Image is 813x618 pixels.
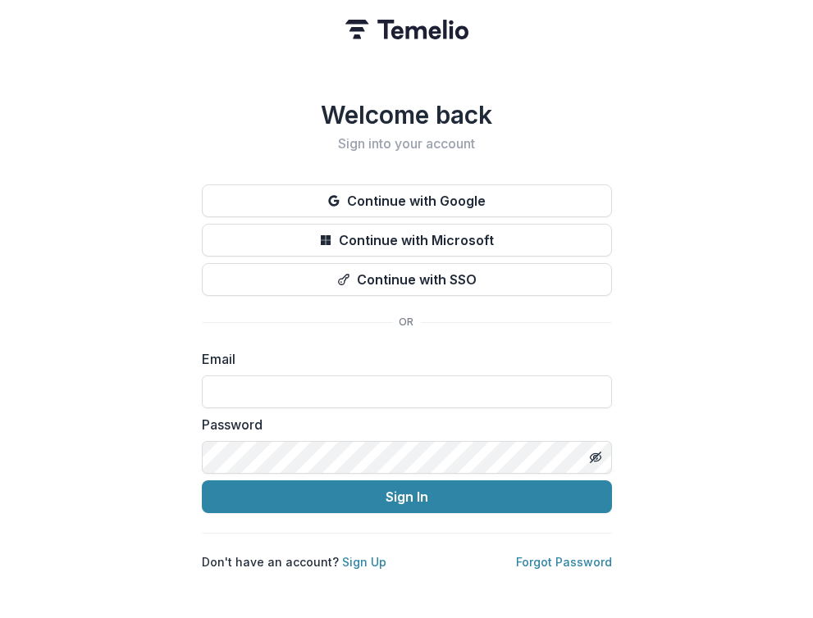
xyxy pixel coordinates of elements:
[202,136,612,152] h2: Sign into your account
[202,480,612,513] button: Sign In
[345,20,468,39] img: Temelio
[202,184,612,217] button: Continue with Google
[202,224,612,257] button: Continue with Microsoft
[202,263,612,296] button: Continue with SSO
[202,100,612,130] h1: Welcome back
[582,444,609,470] button: Toggle password visibility
[202,553,386,570] p: Don't have an account?
[342,555,386,569] a: Sign Up
[202,349,602,369] label: Email
[516,555,612,569] a: Forgot Password
[202,415,602,434] label: Password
